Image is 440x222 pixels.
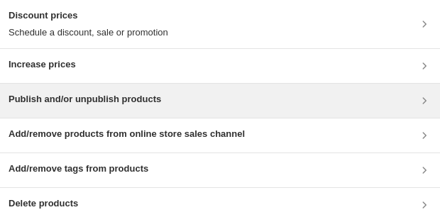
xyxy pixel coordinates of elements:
[9,196,78,211] h3: Delete products
[9,26,168,40] p: Schedule a discount, sale or promotion
[9,57,76,72] h3: Increase prices
[9,162,148,176] h3: Add/remove tags from products
[9,127,245,141] h3: Add/remove products from online store sales channel
[9,92,161,106] h3: Publish and/or unpublish products
[9,9,168,23] h3: Discount prices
